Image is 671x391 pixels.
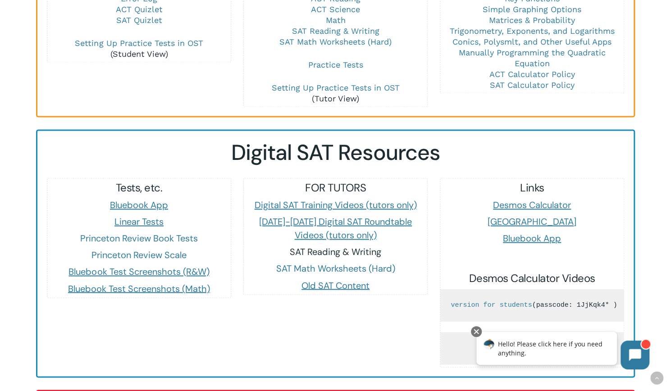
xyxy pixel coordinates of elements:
a: Princeton Review Book Tests [80,232,198,244]
a: SAT Math Worksheets (Hard) [276,263,395,274]
a: Linear Tests [114,216,164,227]
pre: (passcode: 1JjKqk4* ) [440,289,624,321]
a: Practice Tests [308,60,363,69]
a: Princeton Review Scale [91,249,187,261]
a: Simple Graphing Options [483,5,581,14]
h5: Links [440,181,624,195]
h5: Desmos Calculator Videos [440,271,624,286]
a: [DATE]-[DATE] Digital SAT Roundtable Videos (tutors only) [259,216,412,241]
a: SAT Calculator Policy [490,80,575,90]
a: Trigonometry, Exponents, and Logarithms [450,26,615,36]
a: ACT Science [311,5,360,14]
a: [GEOGRAPHIC_DATA] [488,216,576,227]
a: Math [325,15,345,25]
a: SAT Reading & Writing [292,26,379,36]
a: SAT Math Worksheets (Hard) [279,37,392,46]
h5: Tests, etc. [47,181,231,195]
a: Setting Up Practice Tests in OST [75,38,203,48]
a: ACT Calculator Policy [489,69,575,79]
a: version for students [451,301,532,309]
a: Desmos Calculator [493,199,571,211]
a: Bluebook Test Screenshots (Math) [68,282,210,294]
a: Matrices & Probability [489,15,575,25]
a: Manually Programming the Quadratic Equation [459,48,606,68]
a: Bluebook App [110,199,168,211]
p: (Student View) [47,38,231,59]
a: Setting Up Practice Tests in OST [271,83,399,92]
p: (Tutor View) [244,82,428,104]
h5: FOR TUTORS [244,181,428,195]
a: Conics, Polysmlt, and Other Useful Apps [452,37,612,46]
iframe: Chatbot [467,324,658,378]
a: SAT Quizlet [116,15,162,25]
a: Bluebook App [503,232,561,244]
a: ACT Quizlet [115,5,162,14]
h2: Digital SAT Resources [46,140,625,166]
a: Digital SAT Training Videos (tutors only) [254,199,416,211]
a: Old SAT Content [301,279,370,291]
a: Bluebook Test Screenshots (R&W) [68,266,209,277]
a: SAT Reading & Writing [290,246,381,258]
